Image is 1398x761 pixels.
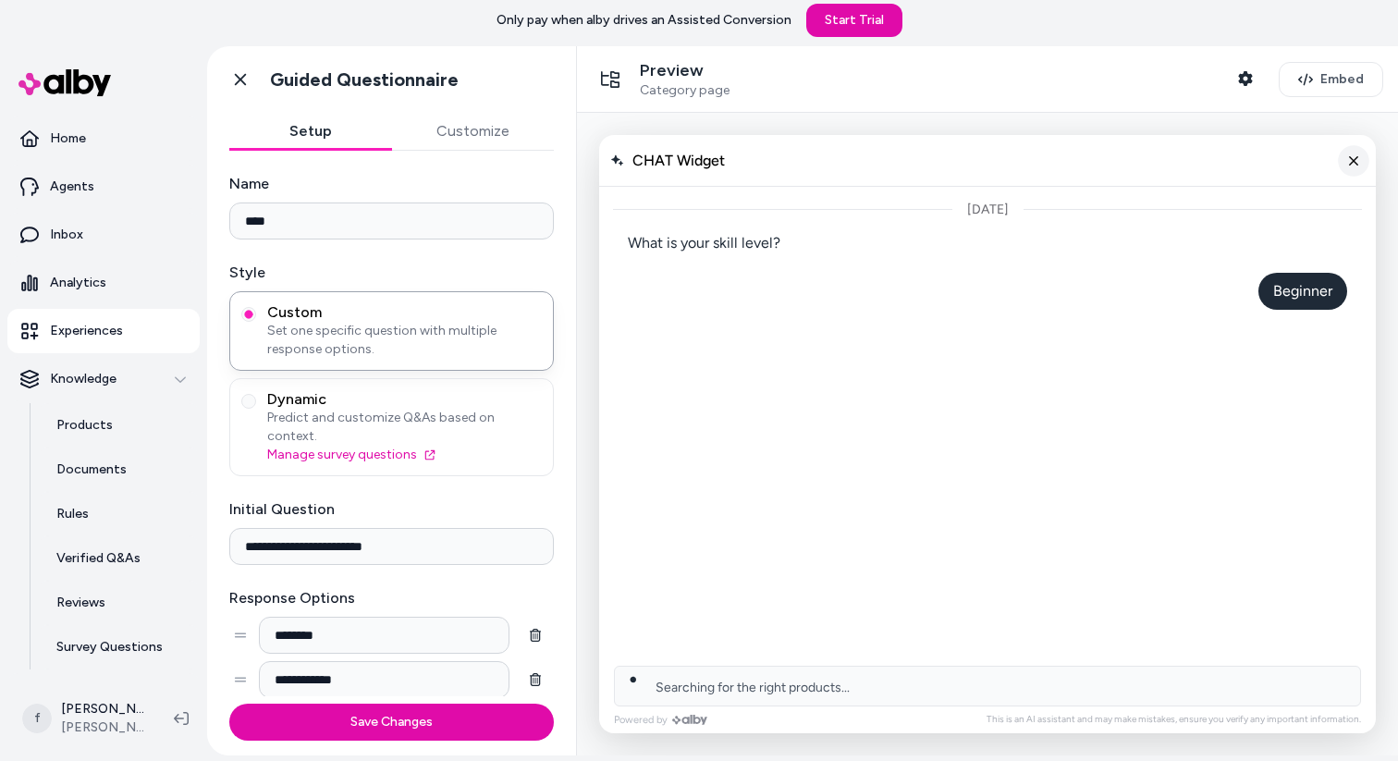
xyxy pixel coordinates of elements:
[50,322,123,340] p: Experiences
[7,261,200,305] a: Analytics
[61,700,144,718] p: [PERSON_NAME] Shopify
[38,536,200,581] a: Verified Q&As
[267,303,542,322] span: Custom
[267,446,542,464] a: Manage survey questions
[50,370,116,388] p: Knowledge
[56,549,141,568] p: Verified Q&As
[229,173,554,195] label: Name
[61,718,144,737] span: [PERSON_NAME]
[56,416,113,435] p: Products
[50,226,83,244] p: Inbox
[50,129,86,148] p: Home
[38,492,200,536] a: Rules
[229,113,392,150] button: Setup
[229,704,554,741] button: Save Changes
[577,113,1398,755] iframe: To enrich screen reader interactions, please activate Accessibility in Grammarly extension settings
[56,638,163,657] p: Survey Questions
[229,498,554,521] label: Initial Question
[267,390,542,409] span: Dynamic
[497,11,791,30] p: Only pay when alby drives an Assisted Conversion
[229,587,554,609] label: Response Options
[270,68,459,92] h1: Guided Questionnaire
[640,60,730,81] p: Preview
[392,113,555,150] button: Customize
[38,448,200,492] a: Documents
[38,403,200,448] a: Products
[38,625,200,669] a: Survey Questions
[7,117,200,161] a: Home
[229,262,554,284] label: Style
[7,357,200,401] button: Knowledge
[267,409,542,446] span: Predict and customize Q&As based on context.
[806,4,902,37] a: Start Trial
[241,394,256,409] button: DynamicPredict and customize Q&As based on context.Manage survey questions
[267,322,542,359] span: Set one specific question with multiple response options.
[7,213,200,257] a: Inbox
[50,274,106,292] p: Analytics
[50,178,94,196] p: Agents
[241,307,256,322] button: CustomSet one specific question with multiple response options.
[1279,62,1383,97] button: Embed
[11,689,159,748] button: f[PERSON_NAME] Shopify[PERSON_NAME]
[56,460,127,479] p: Documents
[7,309,200,353] a: Experiences
[18,69,111,96] img: alby Logo
[7,165,200,209] a: Agents
[38,581,200,625] a: Reviews
[56,505,89,523] p: Rules
[56,594,105,612] p: Reviews
[640,82,730,99] span: Category page
[22,704,52,733] span: f
[1320,70,1364,89] span: Embed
